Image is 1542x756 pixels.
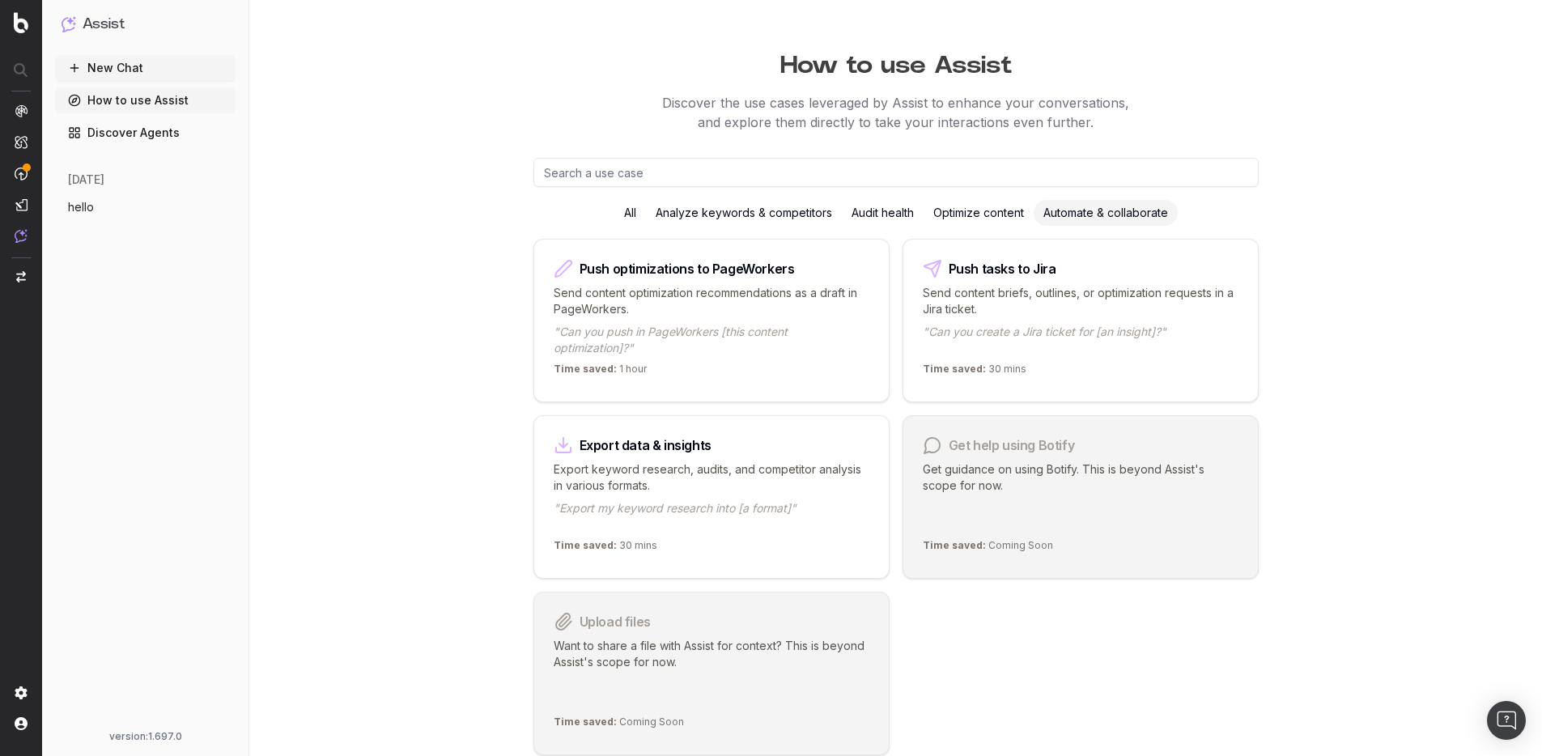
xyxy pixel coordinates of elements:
button: Assist [62,13,229,36]
div: Push tasks to Jira [949,262,1056,275]
img: Assist [62,16,76,32]
p: Send content optimization recommendations as a draft in PageWorkers. [554,285,869,317]
img: Botify logo [14,12,28,33]
p: "Export my keyword research into [a format]" [554,500,869,533]
input: Search a use case [533,158,1259,187]
p: Get guidance on using Botify. This is beyond Assist's scope for now. [923,461,1238,533]
span: Time saved: [554,539,617,551]
p: Want to share a file with Assist for context? This is beyond Assist's scope for now. [554,638,869,709]
div: Upload files [580,615,651,628]
p: Discover the use cases leveraged by Assist to enhance your conversations, and explore them direct... [274,93,1518,132]
p: Coming Soon [923,539,1053,559]
div: Analyze keywords & competitors [646,200,842,226]
p: Export keyword research, audits, and competitor analysis in various formats. [554,461,869,494]
img: Studio [15,198,28,211]
a: How to use Assist [55,87,236,113]
span: [DATE] [68,172,104,188]
p: 30 mins [923,363,1026,382]
img: Intelligence [15,135,28,149]
img: Activation [15,167,28,181]
img: Setting [15,686,28,699]
div: Export data & insights [580,439,712,452]
img: Assist [15,229,28,243]
span: Time saved: [923,363,986,375]
h1: Assist [83,13,125,36]
h1: How to use Assist [274,43,1518,80]
p: 1 hour [554,363,647,382]
p: 30 mins [554,539,657,559]
div: Audit health [842,200,924,226]
p: "Can you push in PageWorkers [this content optimization]?" [554,324,869,356]
div: Push optimizations to PageWorkers [580,262,795,275]
div: Open Intercom Messenger [1487,701,1526,740]
p: Coming Soon [554,716,684,735]
a: Discover Agents [55,120,236,146]
div: Get help using Botify [949,439,1075,452]
div: Optimize content [924,200,1034,226]
img: Switch project [16,271,26,282]
span: Time saved: [923,539,986,551]
img: Analytics [15,104,28,117]
p: Send content briefs, outlines, or optimization requests in a Jira ticket. [923,285,1238,317]
span: Time saved: [554,716,617,728]
span: hello [68,199,94,215]
p: "Can you create a Jira ticket for [an insight]?" [923,324,1238,356]
div: All [614,200,646,226]
button: New Chat [55,55,236,81]
div: Automate & collaborate [1034,200,1178,226]
div: version: 1.697.0 [62,730,229,743]
span: Time saved: [554,363,617,375]
img: My account [15,717,28,730]
button: hello [55,194,236,220]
